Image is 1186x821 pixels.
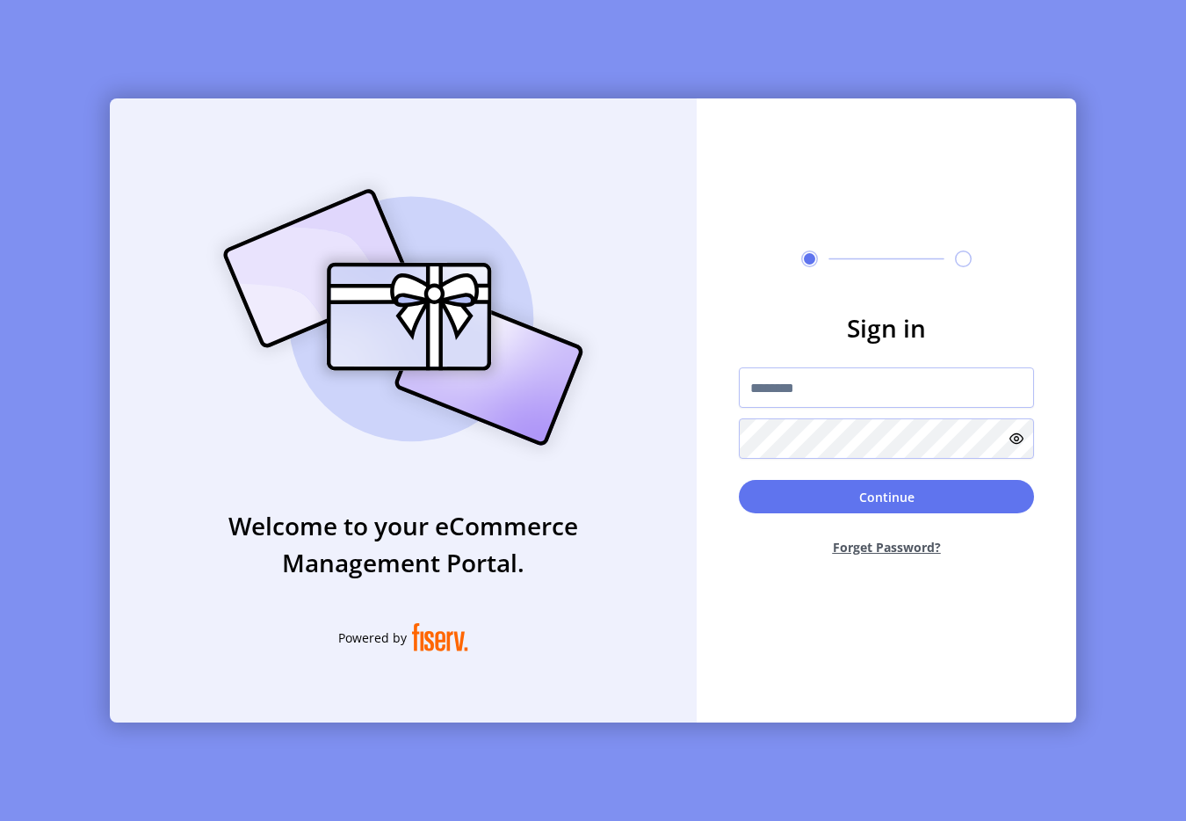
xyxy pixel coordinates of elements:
[338,628,407,647] span: Powered by
[739,309,1034,346] h3: Sign in
[739,524,1034,570] button: Forget Password?
[197,170,610,465] img: card_Illustration.svg
[110,507,697,581] h3: Welcome to your eCommerce Management Portal.
[739,480,1034,513] button: Continue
